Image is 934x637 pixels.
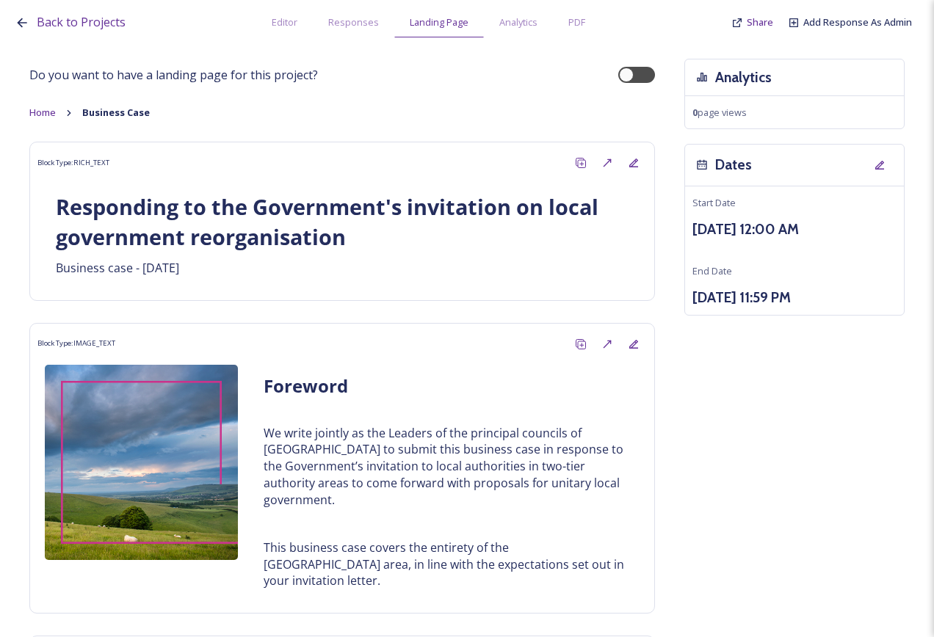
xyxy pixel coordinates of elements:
span: Editor [272,15,297,29]
p: Business case - [DATE] [56,260,629,277]
span: Home [29,106,56,119]
h3: [DATE] 12:00 AM [692,219,897,240]
span: Block Type: IMAGE_TEXT [37,338,115,349]
span: End Date [692,264,732,277]
h3: Dates [715,154,752,175]
span: Do you want to have a landing page for this project? [29,66,318,84]
span: Start Date [692,196,736,209]
a: Add Response As Admin [803,15,912,29]
h3: Analytics [715,67,772,88]
span: Landing Page [410,15,468,29]
strong: Foreword [264,374,348,398]
span: Block Type: RICH_TEXT [37,158,109,168]
span: Analytics [499,15,537,29]
span: Share [747,15,773,29]
p: This business case covers the entirety of the [GEOGRAPHIC_DATA] area, in line with the expectatio... [264,539,629,589]
span: PDF [568,15,585,29]
p: We write jointly as the Leaders of the principal councils of [GEOGRAPHIC_DATA] to submit this bus... [264,425,629,509]
strong: Business Case [82,106,150,119]
strong: 0 [692,106,698,119]
span: Responses [328,15,379,29]
strong: Responding to the Government's invitation on local government reorganisation [56,192,604,251]
h3: [DATE] 11:59 PM [692,287,897,308]
a: Back to Projects [37,13,126,32]
span: Back to Projects [37,14,126,30]
span: page views [692,106,747,119]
